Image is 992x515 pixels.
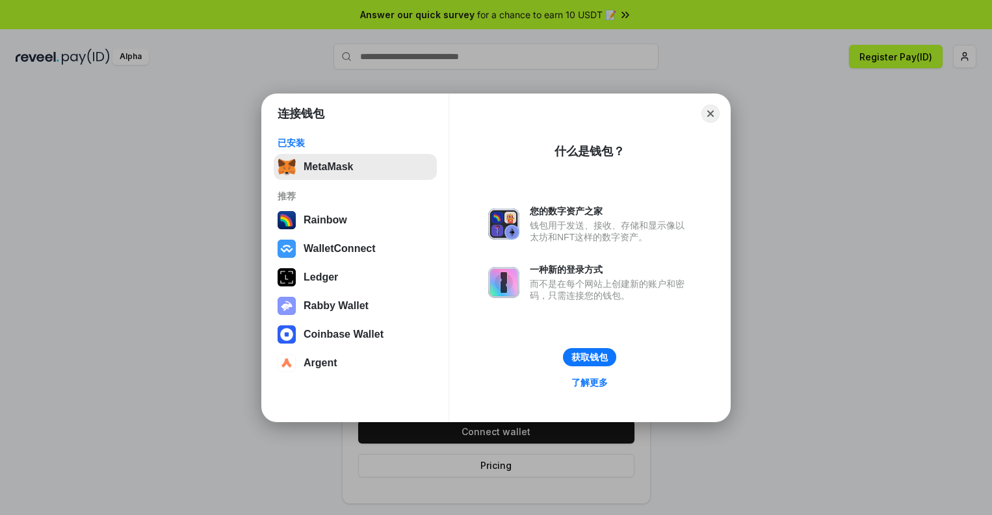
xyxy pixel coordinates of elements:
div: 您的数字资产之家 [530,205,691,217]
button: Rabby Wallet [274,293,437,319]
h1: 连接钱包 [278,106,324,121]
img: svg+xml,%3Csvg%20width%3D%2228%22%20height%3D%2228%22%20viewBox%3D%220%200%2028%2028%22%20fill%3D... [278,354,296,372]
div: 获取钱包 [571,351,608,363]
button: Coinbase Wallet [274,321,437,347]
img: svg+xml,%3Csvg%20width%3D%2228%22%20height%3D%2228%22%20viewBox%3D%220%200%2028%2028%22%20fill%3D... [278,325,296,344]
button: Argent [274,350,437,376]
div: 推荐 [278,190,433,202]
div: Coinbase Wallet [304,329,384,340]
div: 什么是钱包？ [555,144,625,159]
img: svg+xml,%3Csvg%20width%3D%2228%22%20height%3D%2228%22%20viewBox%3D%220%200%2028%2028%22%20fill%3D... [278,240,296,258]
img: svg+xml,%3Csvg%20xmlns%3D%22http%3A%2F%2Fwww.w3.org%2F2000%2Fsvg%22%20fill%3D%22none%22%20viewBox... [278,297,296,315]
img: svg+xml,%3Csvg%20fill%3D%22none%22%20height%3D%2233%22%20viewBox%3D%220%200%2035%2033%22%20width%... [278,158,296,176]
div: Ledger [304,271,338,283]
a: 了解更多 [564,374,616,391]
button: Ledger [274,264,437,290]
img: svg+xml,%3Csvg%20xmlns%3D%22http%3A%2F%2Fwww.w3.org%2F2000%2Fsvg%22%20width%3D%2228%22%20height%3... [278,268,296,286]
div: 已安装 [278,137,433,149]
img: svg+xml,%3Csvg%20xmlns%3D%22http%3A%2F%2Fwww.w3.org%2F2000%2Fsvg%22%20fill%3D%22none%22%20viewBox... [488,208,519,240]
div: Argent [304,357,337,369]
div: Rainbow [304,214,347,226]
div: 钱包用于发送、接收、存储和显示像以太坊和NFT这样的数字资产。 [530,220,691,243]
div: 而不是在每个网站上创建新的账户和密码，只需连接您的钱包。 [530,278,691,301]
button: Close [701,105,720,123]
img: svg+xml,%3Csvg%20width%3D%22120%22%20height%3D%22120%22%20viewBox%3D%220%200%20120%20120%22%20fil... [278,211,296,229]
button: MetaMask [274,154,437,180]
div: 一种新的登录方式 [530,264,691,275]
div: MetaMask [304,161,353,173]
button: 获取钱包 [563,348,616,366]
button: Rainbow [274,207,437,233]
button: WalletConnect [274,236,437,262]
div: Rabby Wallet [304,300,369,312]
div: 了解更多 [571,377,608,388]
img: svg+xml,%3Csvg%20xmlns%3D%22http%3A%2F%2Fwww.w3.org%2F2000%2Fsvg%22%20fill%3D%22none%22%20viewBox... [488,267,519,298]
div: WalletConnect [304,243,376,255]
